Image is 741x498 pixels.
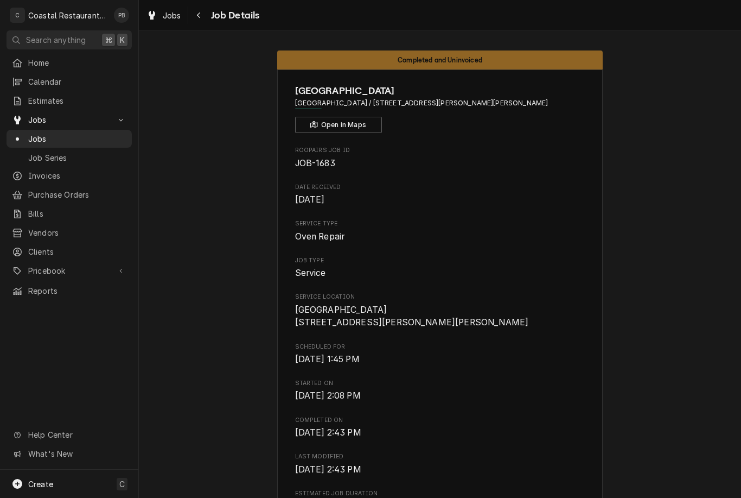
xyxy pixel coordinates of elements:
[28,76,126,87] span: Calendar
[28,429,125,440] span: Help Center
[295,464,361,475] span: [DATE] 2:43 PM
[28,227,126,238] span: Vendors
[190,7,208,24] button: Navigate back
[7,205,132,223] a: Bills
[7,282,132,300] a: Reports
[114,8,129,23] div: PB
[208,8,260,23] span: Job Details
[295,293,585,301] span: Service Location
[295,146,585,155] span: Roopairs Job ID
[295,304,585,329] span: Service Location
[295,183,585,206] div: Date Received
[295,230,585,243] span: Service Type
[295,256,585,280] div: Job Type
[295,427,361,438] span: [DATE] 2:43 PM
[295,463,585,476] span: Last Modified
[295,84,585,98] span: Name
[295,219,585,228] span: Service Type
[295,231,345,242] span: Oven Repair
[7,54,132,72] a: Home
[295,379,585,388] span: Started On
[7,92,132,110] a: Estimates
[7,149,132,167] a: Job Series
[28,57,126,68] span: Home
[7,167,132,185] a: Invoices
[7,111,132,129] a: Go to Jobs
[295,343,585,366] div: Scheduled For
[295,256,585,265] span: Job Type
[28,285,126,297] span: Reports
[7,445,132,463] a: Go to What's New
[295,354,360,364] span: [DATE] 1:45 PM
[295,158,335,168] span: JOB-1683
[7,426,132,444] a: Go to Help Center
[28,133,126,144] span: Jobs
[295,84,585,133] div: Client Information
[163,10,181,21] span: Jobs
[295,157,585,170] span: Roopairs Job ID
[28,208,126,219] span: Bills
[398,56,482,64] span: Completed and Uninvoiced
[295,390,361,401] span: [DATE] 2:08 PM
[7,262,132,280] a: Go to Pricebook
[28,480,53,489] span: Create
[295,146,585,169] div: Roopairs Job ID
[295,267,585,280] span: Job Type
[28,95,126,106] span: Estimates
[295,416,585,425] span: Completed On
[295,183,585,192] span: Date Received
[277,51,603,70] div: Status
[295,98,585,108] span: Address
[295,416,585,439] div: Completed On
[28,170,126,181] span: Invoices
[10,8,25,23] div: C
[105,34,112,46] span: ⌘
[295,194,325,205] span: [DATE]
[295,268,326,278] span: Service
[114,8,129,23] div: Phill Blush's Avatar
[28,152,126,163] span: Job Series
[28,10,108,21] div: Coastal Restaurant Repair
[295,353,585,366] span: Scheduled For
[28,114,110,125] span: Jobs
[28,448,125,459] span: What's New
[295,452,585,476] div: Last Modified
[28,189,126,200] span: Purchase Orders
[28,265,110,276] span: Pricebook
[295,219,585,243] div: Service Type
[295,452,585,461] span: Last Modified
[7,30,132,49] button: Search anything⌘K
[120,34,125,46] span: K
[7,186,132,204] a: Purchase Orders
[295,293,585,329] div: Service Location
[28,246,126,257] span: Clients
[7,224,132,242] a: Vendors
[295,117,382,133] button: Open in Maps
[295,379,585,402] div: Started On
[295,343,585,351] span: Scheduled For
[119,478,125,490] span: C
[142,7,186,24] a: Jobs
[295,389,585,402] span: Started On
[26,34,86,46] span: Search anything
[7,73,132,91] a: Calendar
[295,305,529,328] span: [GEOGRAPHIC_DATA] [STREET_ADDRESS][PERSON_NAME][PERSON_NAME]
[295,193,585,206] span: Date Received
[295,426,585,439] span: Completed On
[295,489,585,498] span: Estimated Job Duration
[7,130,132,148] a: Jobs
[7,243,132,261] a: Clients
